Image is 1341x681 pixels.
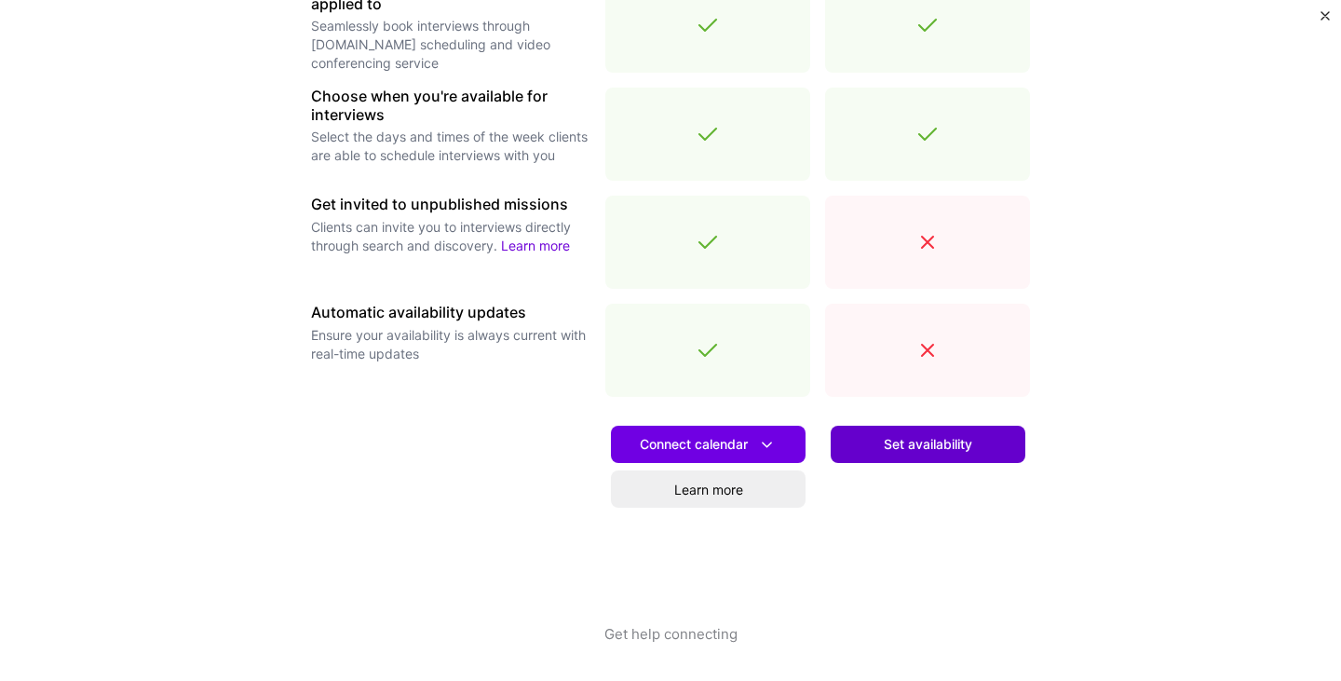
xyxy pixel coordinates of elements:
button: Set availability [831,426,1025,463]
span: Connect calendar [640,435,777,455]
h3: Get invited to unpublished missions [311,196,590,213]
i: icon DownArrowWhite [757,435,777,455]
span: Set availability [884,435,972,454]
button: Get help connecting [604,624,738,681]
h3: Automatic availability updates [311,304,590,321]
p: Clients can invite you to interviews directly through search and discovery. [311,218,590,255]
a: Learn more [611,470,806,508]
p: Ensure your availability is always current with real-time updates [311,326,590,363]
button: Connect calendar [611,426,806,463]
a: Learn more [501,238,570,253]
p: Select the days and times of the week clients are able to schedule interviews with you [311,128,590,165]
p: Seamlessly book interviews through [DOMAIN_NAME] scheduling and video conferencing service [311,17,590,73]
h3: Choose when you're available for interviews [311,88,590,123]
button: Close [1321,11,1330,31]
